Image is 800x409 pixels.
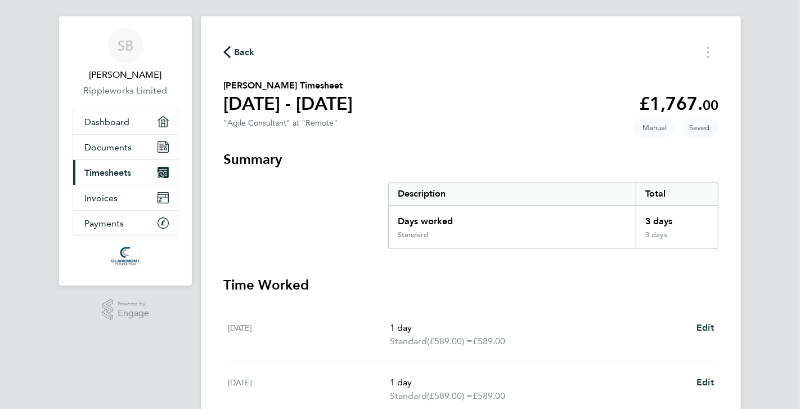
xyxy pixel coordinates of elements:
[389,183,636,205] div: Description
[636,183,718,205] div: Total
[696,377,714,388] span: Edit
[84,218,124,229] span: Payments
[102,299,150,321] a: Powered byEngage
[118,38,133,53] span: SB
[680,118,718,137] span: This timesheet is Saved.
[427,390,473,401] span: (£589.00) =
[73,135,178,159] a: Documents
[390,376,687,389] p: 1 day
[59,16,192,286] nav: Main navigation
[223,150,718,168] h3: Summary
[390,335,427,348] span: Standard
[73,247,178,265] a: Go to home page
[118,309,149,318] span: Engage
[473,390,505,401] span: £589.00
[223,45,255,59] button: Back
[636,206,718,230] div: 3 days
[73,84,178,97] a: Rippleworks Limited
[73,211,178,235] a: Payments
[223,276,718,294] h3: Time Worked
[73,185,178,210] a: Invoices
[398,230,428,239] div: Standard
[223,118,338,128] div: "Agile Consultant" at "Remote"
[390,389,427,403] span: Standard
[427,336,473,346] span: (£589.00) =
[390,321,687,335] p: 1 day
[696,376,714,389] a: Edit
[633,118,676,137] span: This timesheet was manually created.
[636,230,718,248] div: 3 days
[696,322,714,333] span: Edit
[84,142,132,153] span: Documents
[84,167,131,178] span: Timesheets
[111,247,139,265] img: claremontconsulting1-logo-retina.png
[698,43,718,61] button: Timesheets Menu
[84,193,118,203] span: Invoices
[73,160,178,185] a: Timesheets
[639,93,718,114] app-decimal: £1,767.
[703,97,718,113] span: 00
[73,28,178,82] a: SB[PERSON_NAME]
[473,336,505,346] span: £589.00
[389,206,636,230] div: Days worked
[84,117,129,127] span: Dashboard
[223,79,353,92] h2: [PERSON_NAME] Timesheet
[118,299,149,309] span: Powered by
[234,46,255,59] span: Back
[388,182,718,249] div: Summary
[73,68,178,82] span: Simon Burdett
[228,321,390,348] div: [DATE]
[228,376,390,403] div: [DATE]
[73,109,178,134] a: Dashboard
[223,92,353,115] h1: [DATE] - [DATE]
[696,321,714,335] a: Edit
